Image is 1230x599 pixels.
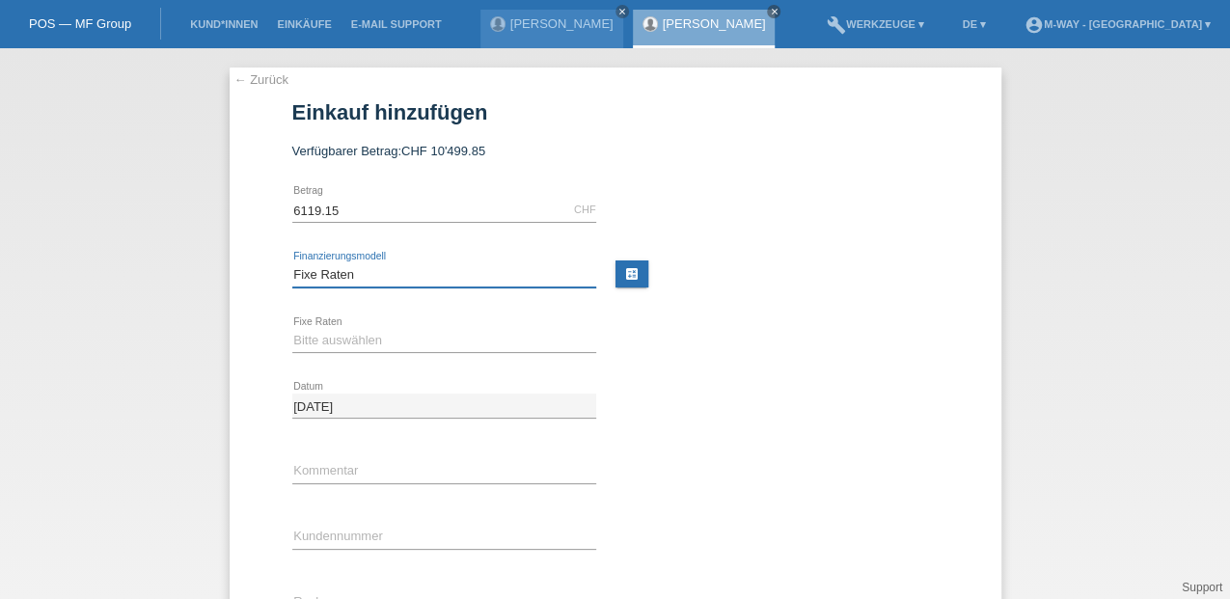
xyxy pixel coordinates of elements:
a: POS — MF Group [29,16,131,31]
a: ← Zurück [234,72,288,87]
i: close [617,7,627,16]
a: E-Mail Support [342,18,451,30]
a: DE ▾ [953,18,996,30]
h1: Einkauf hinzufügen [292,100,939,124]
span: CHF 10'499.85 [401,144,485,158]
i: build [827,15,846,35]
a: close [767,5,780,18]
a: close [615,5,629,18]
a: Einkäufe [267,18,341,30]
a: account_circlem-way - [GEOGRAPHIC_DATA] ▾ [1015,18,1220,30]
a: calculate [615,260,648,287]
a: [PERSON_NAME] [510,16,614,31]
a: Kund*innen [180,18,267,30]
a: Support [1182,581,1222,594]
a: [PERSON_NAME] [663,16,766,31]
div: CHF [574,204,596,215]
i: calculate [624,266,640,282]
div: Verfügbarer Betrag: [292,144,939,158]
i: close [769,7,779,16]
a: buildWerkzeuge ▾ [817,18,934,30]
i: account_circle [1025,15,1044,35]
